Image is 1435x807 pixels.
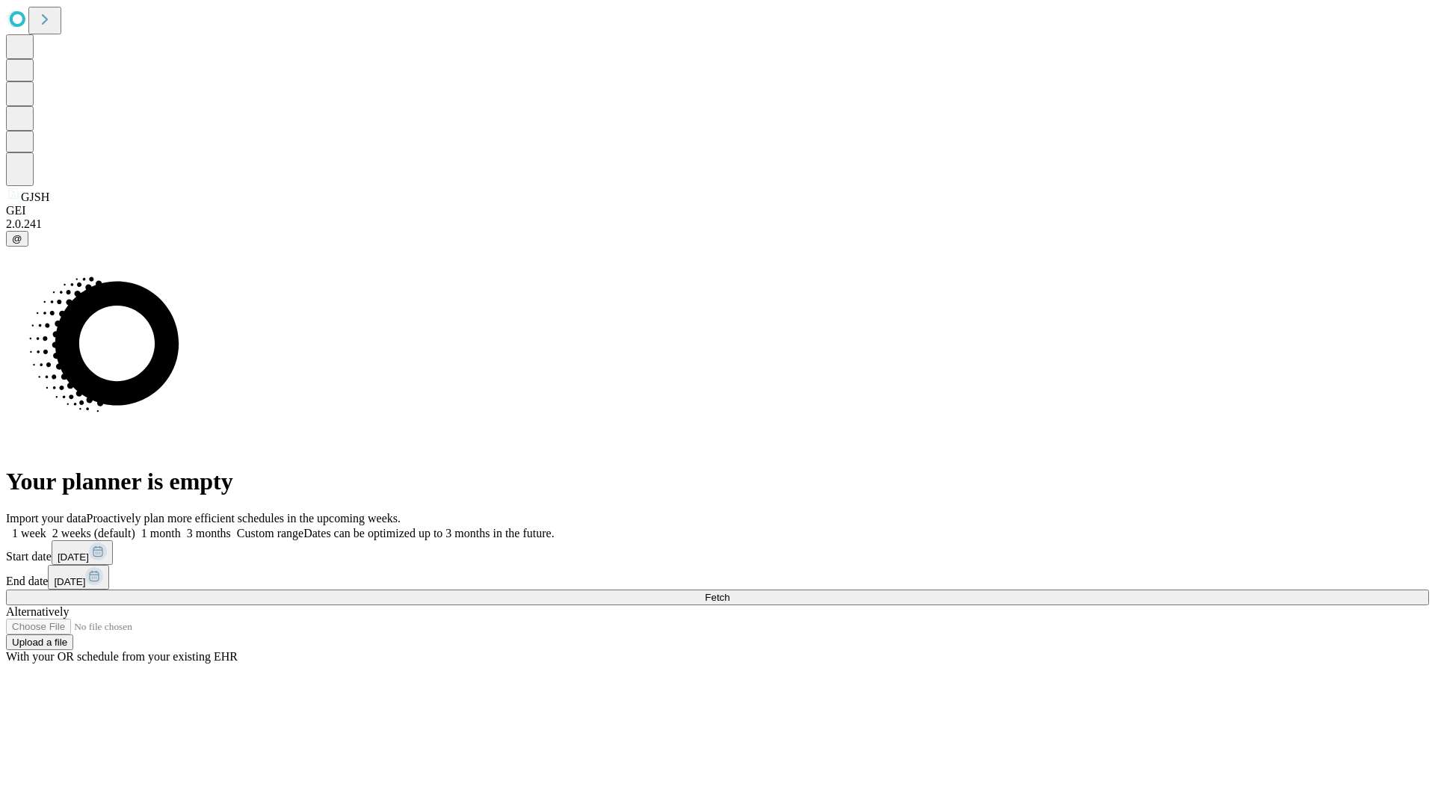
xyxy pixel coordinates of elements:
button: @ [6,231,28,247]
span: 1 week [12,527,46,539]
button: [DATE] [48,565,109,590]
span: Fetch [705,592,729,603]
div: GEI [6,204,1429,217]
span: [DATE] [54,576,85,587]
span: Import your data [6,512,87,525]
div: Start date [6,540,1429,565]
span: 3 months [187,527,231,539]
span: [DATE] [58,551,89,563]
span: Alternatively [6,605,69,618]
h1: Your planner is empty [6,468,1429,495]
button: Upload a file [6,634,73,650]
span: @ [12,233,22,244]
button: [DATE] [52,540,113,565]
span: With your OR schedule from your existing EHR [6,650,238,663]
div: End date [6,565,1429,590]
div: 2.0.241 [6,217,1429,231]
span: 1 month [141,527,181,539]
button: Fetch [6,590,1429,605]
span: Custom range [237,527,303,539]
span: 2 weeks (default) [52,527,135,539]
span: Dates can be optimized up to 3 months in the future. [303,527,554,539]
span: Proactively plan more efficient schedules in the upcoming weeks. [87,512,401,525]
span: GJSH [21,191,49,203]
